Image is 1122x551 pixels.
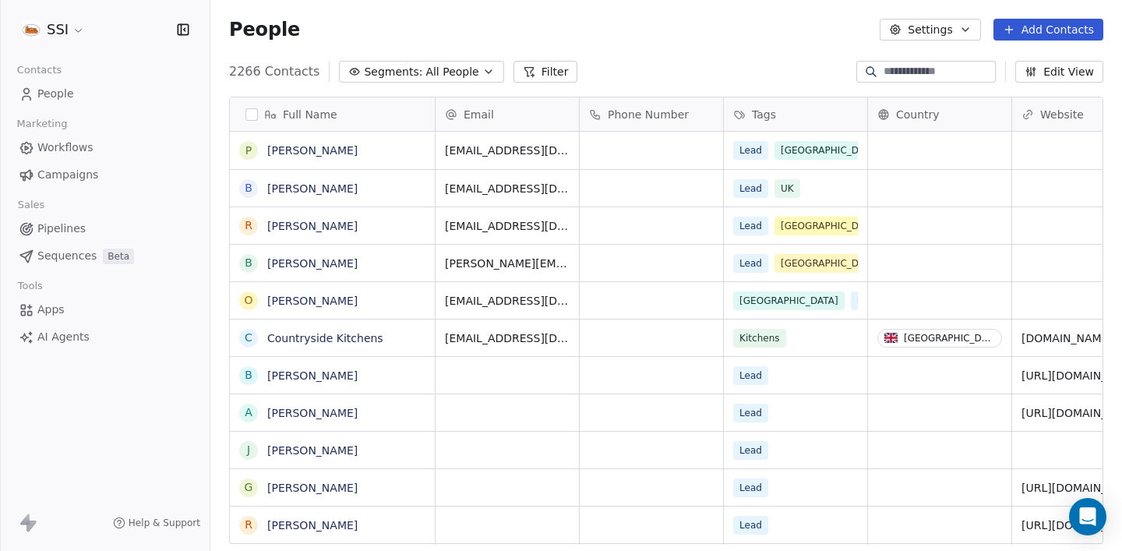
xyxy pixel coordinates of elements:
div: B [245,255,252,271]
span: Workflows [37,140,93,156]
span: [PERSON_NAME][EMAIL_ADDRESS][PERSON_NAME][DOMAIN_NAME] [445,256,570,271]
div: grid [230,132,436,545]
a: [PERSON_NAME] [267,144,358,157]
span: People [37,86,74,102]
span: Country [896,107,940,122]
span: Sequences [37,248,97,264]
span: UK [774,179,800,198]
span: People [229,18,300,41]
span: Lead [733,254,768,273]
span: [EMAIL_ADDRESS][DOMAIN_NAME] [445,143,570,158]
div: [GEOGRAPHIC_DATA] [904,333,995,344]
span: Contacts [10,58,69,82]
span: [GEOGRAPHIC_DATA] [733,291,845,310]
div: Phone Number [580,97,723,131]
div: O [244,292,252,309]
span: Lead [851,291,886,310]
span: All People [425,64,478,80]
div: R [245,217,252,234]
span: Apps [37,302,65,318]
span: AI Agents [37,329,90,345]
a: Workflows [12,135,197,161]
span: Sales [11,193,51,217]
span: 2266 Contacts [229,62,319,81]
span: Email [464,107,494,122]
span: SSI [47,19,69,40]
a: [PERSON_NAME] [267,482,358,494]
span: Lead [733,479,768,497]
span: [EMAIL_ADDRESS][DOMAIN_NAME] [445,330,570,346]
span: Marketing [10,112,74,136]
span: Campaigns [37,167,98,183]
a: Countryside Kitchens [267,332,383,344]
div: B [245,180,252,196]
span: Segments: [364,64,422,80]
a: [PERSON_NAME] [267,519,358,532]
span: Website [1040,107,1084,122]
span: Lead [733,366,768,385]
span: Pipelines [37,221,86,237]
span: Lead [733,179,768,198]
div: J [247,442,250,458]
span: Full Name [283,107,337,122]
a: [PERSON_NAME] [267,369,358,382]
div: A [245,404,252,421]
span: Phone Number [608,107,689,122]
span: Lead [733,141,768,160]
div: Full Name [230,97,435,131]
a: Pipelines [12,216,197,242]
span: Lead [733,441,768,460]
a: AI Agents [12,324,197,350]
a: [PERSON_NAME] [267,182,358,195]
a: Apps [12,297,197,323]
span: Tags [752,107,776,122]
span: Lead [733,516,768,535]
a: [PERSON_NAME] [267,444,358,457]
a: People [12,81,197,107]
span: Beta [103,249,134,264]
div: Email [436,97,579,131]
div: Tags [724,97,867,131]
span: Lead [733,217,768,235]
div: Open Intercom Messenger [1069,498,1106,535]
span: [GEOGRAPHIC_DATA] [774,254,886,273]
button: Edit View [1015,61,1103,83]
a: [PERSON_NAME] [267,220,358,232]
a: SequencesBeta [12,243,197,269]
div: G [245,479,253,496]
span: [EMAIL_ADDRESS][DOMAIN_NAME] [445,293,570,309]
a: [DOMAIN_NAME] [1021,332,1113,344]
img: SSI-logo.jpg [22,20,41,39]
button: SSI [19,16,88,43]
div: Country [868,97,1011,131]
div: R [245,517,252,533]
a: [PERSON_NAME] [267,295,358,307]
span: Lead [733,404,768,422]
button: Add Contacts [993,19,1103,41]
a: [PERSON_NAME] [267,407,358,419]
div: C [245,330,252,346]
div: B [245,367,252,383]
a: [PERSON_NAME] [267,257,358,270]
span: Help & Support [129,517,200,529]
button: Settings [880,19,980,41]
a: Campaigns [12,162,197,188]
span: [GEOGRAPHIC_DATA] [774,217,886,235]
span: [EMAIL_ADDRESS][DOMAIN_NAME] [445,181,570,196]
span: Kitchens [733,329,786,348]
span: [GEOGRAPHIC_DATA] [774,141,886,160]
span: [EMAIL_ADDRESS][DOMAIN_NAME] [445,218,570,234]
div: P [245,143,252,159]
span: Tools [11,274,49,298]
button: Filter [513,61,578,83]
a: Help & Support [113,517,200,529]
